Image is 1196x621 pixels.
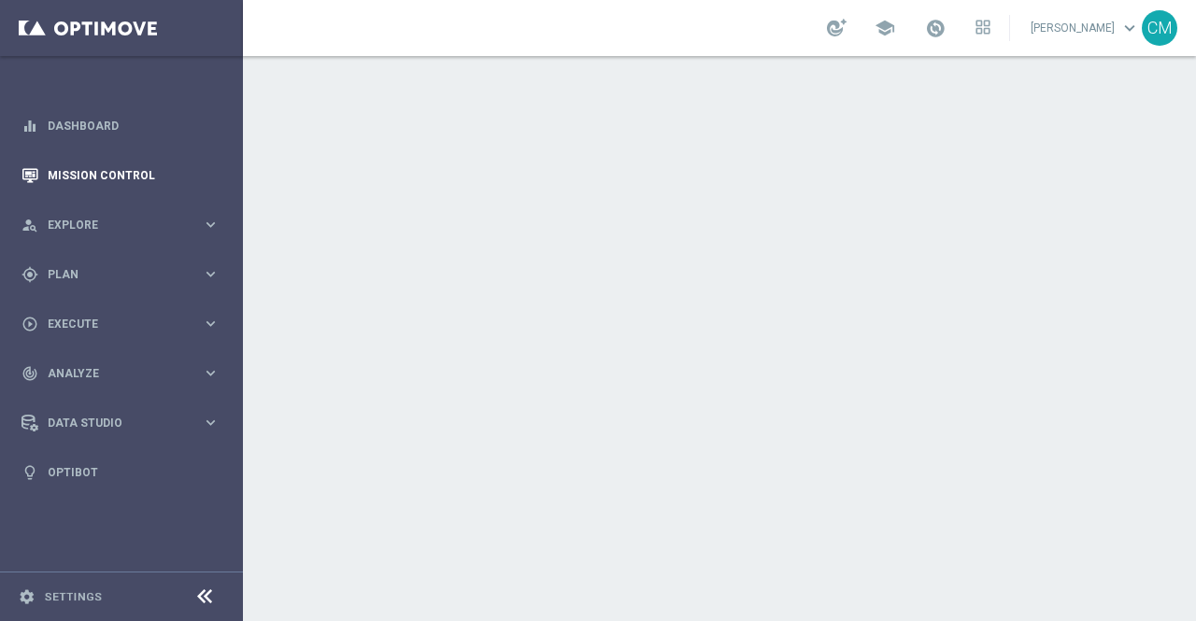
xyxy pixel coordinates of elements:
[48,417,202,429] span: Data Studio
[48,150,220,200] a: Mission Control
[202,414,220,431] i: keyboard_arrow_right
[19,588,36,605] i: settings
[21,316,38,332] i: play_circle_outline
[21,118,38,134] i: equalizer
[202,265,220,283] i: keyboard_arrow_right
[48,318,202,330] span: Execute
[21,168,221,183] button: Mission Control
[1029,14,1142,42] a: [PERSON_NAME]keyboard_arrow_down
[21,150,220,200] div: Mission Control
[21,101,220,150] div: Dashboard
[21,267,221,282] button: gps_fixed Plan keyboard_arrow_right
[21,266,202,283] div: Plan
[21,465,221,480] button: lightbulb Optibot
[21,365,38,382] i: track_changes
[21,464,38,481] i: lightbulb
[202,364,220,382] i: keyboard_arrow_right
[48,447,220,497] a: Optibot
[21,415,202,431] div: Data Studio
[21,217,202,233] div: Explore
[45,591,102,602] a: Settings
[21,217,38,233] i: person_search
[21,119,221,134] button: equalizer Dashboard
[1142,10,1177,46] div: CM
[21,447,220,497] div: Optibot
[875,18,895,38] span: school
[21,365,202,382] div: Analyze
[21,218,221,233] button: person_search Explore keyboard_arrow_right
[48,368,202,379] span: Analyze
[202,315,220,332] i: keyboard_arrow_right
[21,316,202,332] div: Execute
[1119,18,1140,38] span: keyboard_arrow_down
[21,266,38,283] i: gps_fixed
[48,269,202,280] span: Plan
[21,317,221,332] button: play_circle_outline Execute keyboard_arrow_right
[21,416,221,430] button: Data Studio keyboard_arrow_right
[202,216,220,233] i: keyboard_arrow_right
[48,101,220,150] a: Dashboard
[21,366,221,381] button: track_changes Analyze keyboard_arrow_right
[48,219,202,231] span: Explore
